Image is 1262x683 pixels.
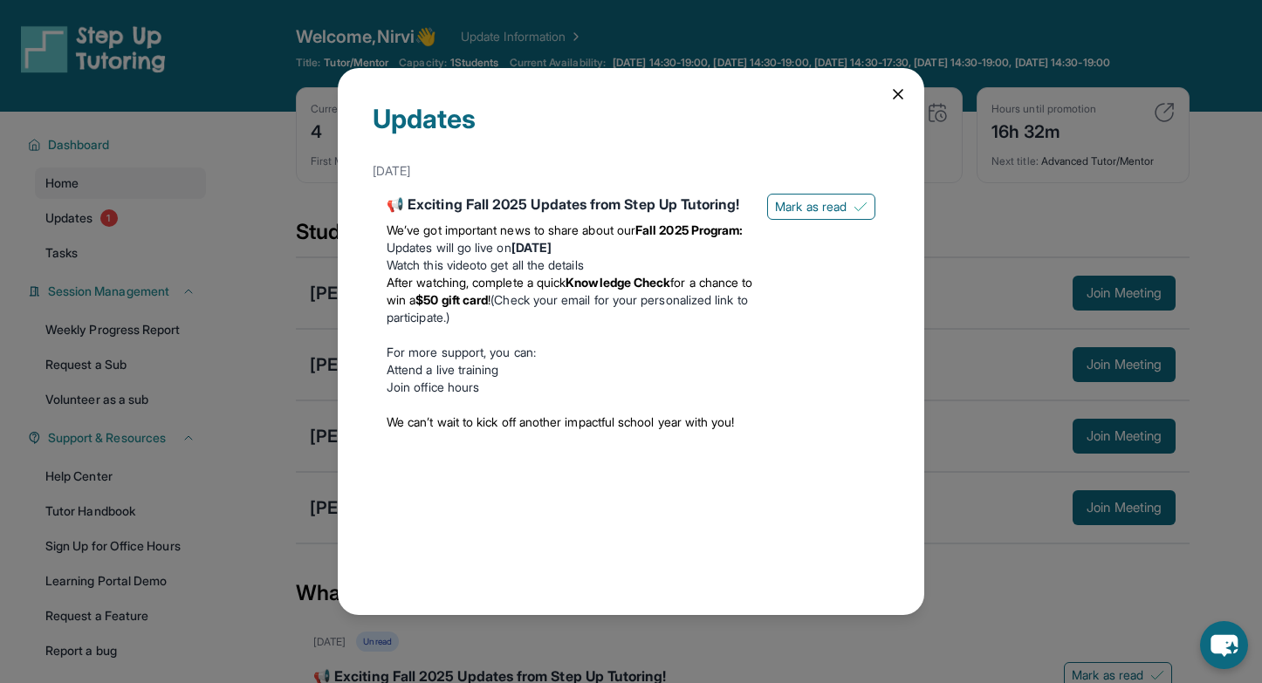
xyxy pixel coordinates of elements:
strong: [DATE] [511,240,552,255]
strong: Fall 2025 Program: [635,222,743,237]
a: Attend a live training [387,362,499,377]
img: Mark as read [854,200,868,214]
span: ! [488,292,490,307]
span: We can’t wait to kick off another impactful school year with you! [387,414,735,429]
button: chat-button [1200,621,1248,669]
p: For more support, you can: [387,344,753,361]
span: We’ve got important news to share about our [387,222,635,237]
a: Watch this video [387,257,477,272]
li: to get all the details [387,256,753,274]
li: Updates will go live on [387,239,753,256]
a: Join office hours [387,379,479,394]
li: (Check your email for your personalized link to participate.) [387,274,753,326]
button: Mark as read [767,194,875,220]
div: 📢 Exciting Fall 2025 Updates from Step Up Tutoring! [387,194,753,215]
span: Mark as read [775,198,847,215]
span: After watching, complete a quick [387,275,566,290]
div: Updates [373,103,889,155]
strong: Knowledge Check [566,275,670,290]
div: [DATE] [373,155,889,187]
strong: $50 gift card [415,292,488,307]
